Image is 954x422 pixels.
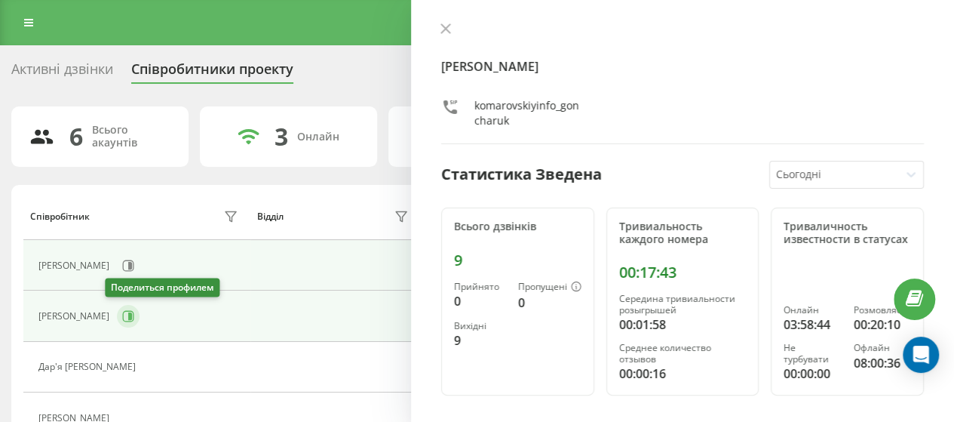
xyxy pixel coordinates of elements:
[454,319,486,332] font: Вихідні
[454,219,536,233] font: Всього дзвінків
[619,316,666,333] font: 00:01:58
[518,294,525,311] font: 0
[619,365,666,382] font: 00:00:16
[297,129,339,143] font: Онлайн
[454,293,461,310] font: 0
[454,250,462,270] font: 9
[111,282,213,294] font: Поделиться профилем
[784,219,908,246] font: Триваличность известности в статусах
[38,310,109,322] font: [PERSON_NAME]
[92,122,137,149] font: Всього акаунтів
[131,60,293,78] font: Співробитники проекту
[38,259,109,272] font: [PERSON_NAME]
[854,316,900,333] font: 00:20:10
[784,341,829,365] font: Не турбувати
[454,280,499,293] font: Прийнято
[11,60,113,78] font: Активні дзвінки
[38,360,136,373] font: Дар'я [PERSON_NAME]
[854,355,900,371] font: 08:00:36
[69,120,83,152] font: 6
[275,120,288,152] font: 3
[30,210,90,223] font: Співробітник
[854,341,890,354] font: Офлайн
[784,365,830,382] font: 00:00:00
[454,332,461,349] font: 9
[474,98,579,128] font: komarovskiyinfo_goncharuk
[784,316,830,333] font: 03:58:44
[619,292,735,316] font: Середина тривиальности розыгрышей
[518,280,567,293] font: Пропущені
[441,164,602,184] font: Статистика Зведена
[619,219,708,246] font: Тривиальность каждого номера
[854,303,901,316] font: Розмовляє
[903,337,939,373] div: Открытый Интерком Мессенджер
[257,210,284,223] font: Відділ
[784,303,819,316] font: Онлайн
[619,341,711,365] font: Среднее количество отзывов
[619,262,676,282] font: 00:17:43
[441,58,538,75] font: [PERSON_NAME]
